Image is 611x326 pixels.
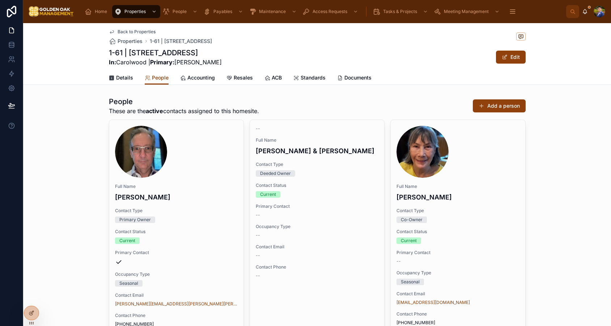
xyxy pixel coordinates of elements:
[187,74,215,81] span: Accounting
[29,6,74,17] img: App logo
[115,208,238,214] span: Contact Type
[313,9,347,14] span: Access Requests
[496,51,526,64] button: Edit
[396,184,519,189] span: Full Name
[383,9,417,14] span: Tasks & Projects
[115,292,238,298] span: Contact Email
[124,9,146,14] span: Properties
[401,279,420,285] div: Seasonal
[109,71,133,86] a: Details
[260,191,276,198] div: Current
[396,250,519,256] span: Primary Contact
[109,38,143,45] a: Properties
[115,229,238,235] span: Contact Status
[145,71,169,85] a: People
[152,74,169,81] span: People
[119,237,135,244] div: Current
[256,264,378,270] span: Contact Phone
[260,170,291,177] div: Deeded Owner
[337,71,372,86] a: Documents
[115,250,238,256] span: Primary Contact
[95,9,107,14] span: Home
[396,258,401,264] span: --
[109,107,259,115] span: These are the contacts assigned to this homesite.
[160,5,201,18] a: People
[256,224,378,230] span: Occupancy Type
[396,208,519,214] span: Contact Type
[396,300,470,305] a: [EMAIL_ADDRESS][DOMAIN_NAME]
[180,71,215,86] a: Accounting
[82,5,112,18] a: Home
[256,212,260,218] span: --
[109,96,259,107] h1: People
[401,237,417,244] div: Current
[118,29,156,35] span: Back to Properties
[256,253,260,258] span: --
[396,291,519,297] span: Contact Email
[115,271,238,277] span: Occupancy Type
[256,203,378,209] span: Primary Contact
[119,280,138,287] div: Seasonal
[150,38,212,45] a: 1-61 | [STREET_ADDRESS]
[432,5,503,18] a: Meeting Management
[80,4,566,20] div: scrollable content
[119,216,151,223] div: Primary Owner
[115,313,238,318] span: Contact Phone
[146,107,163,115] strong: active
[226,71,253,86] a: Resales
[396,320,519,326] span: [PHONE_NUMBER]
[396,270,519,276] span: Occupancy Type
[264,71,282,86] a: ACB
[444,9,489,14] span: Meeting Management
[247,5,300,18] a: Maintenance
[109,59,116,66] strong: In:
[300,5,362,18] a: Access Requests
[109,48,222,58] h1: 1-61 | [STREET_ADDRESS]
[201,5,247,18] a: Payables
[115,301,238,307] a: [PERSON_NAME][EMAIL_ADDRESS][PERSON_NAME][PERSON_NAME][DOMAIN_NAME]
[259,9,286,14] span: Maintenance
[109,58,222,67] span: Carolwood | [PERSON_NAME]
[256,273,260,279] span: --
[109,29,156,35] a: Back to Properties
[256,162,378,167] span: Contact Type
[256,126,260,132] span: --
[256,232,260,238] span: --
[396,192,519,202] h4: [PERSON_NAME]
[256,137,378,143] span: Full Name
[234,74,253,81] span: Resales
[115,192,238,202] h4: [PERSON_NAME]
[112,5,160,18] a: Properties
[150,59,174,66] strong: Primary:
[173,9,187,14] span: People
[396,229,519,235] span: Contact Status
[115,184,238,189] span: Full Name
[256,244,378,250] span: Contact Email
[344,74,372,81] span: Documents
[256,146,378,156] h4: [PERSON_NAME] & [PERSON_NAME]
[401,216,423,223] div: Co-Owner
[213,9,232,14] span: Payables
[301,74,326,81] span: Standards
[473,99,526,112] button: Add a person
[116,74,133,81] span: Details
[293,71,326,86] a: Standards
[272,74,282,81] span: ACB
[256,183,378,188] span: Contact Status
[396,311,519,317] span: Contact Phone
[118,38,143,45] span: Properties
[371,5,432,18] a: Tasks & Projects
